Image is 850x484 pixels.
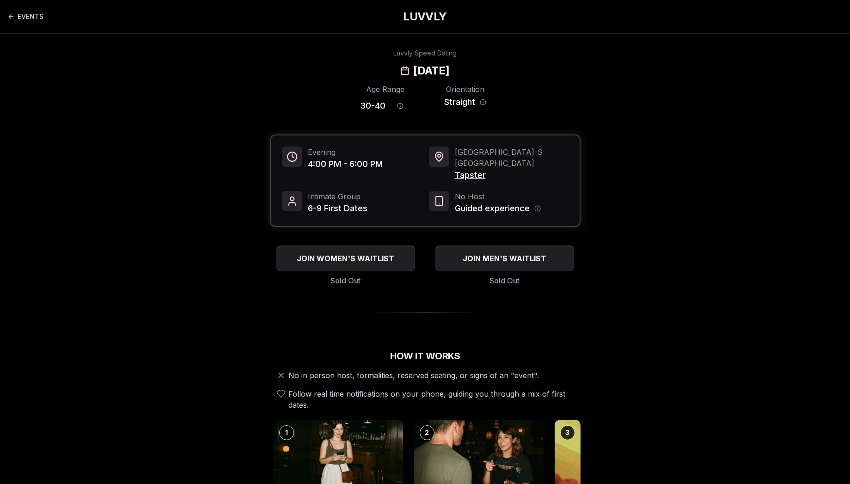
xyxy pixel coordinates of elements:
[308,158,383,171] span: 4:00 PM - 6:00 PM
[435,245,574,271] button: JOIN MEN'S WAITLIST - Sold Out
[534,205,541,212] button: Host information
[455,169,569,182] span: Tapster
[279,425,294,440] div: 1
[360,84,410,95] div: Age Range
[288,370,539,381] span: No in person host, formalities, reserved seating, or signs of an "event".
[308,202,367,215] span: 6-9 First Dates
[413,63,449,78] h2: [DATE]
[330,275,361,286] span: Sold Out
[308,147,383,158] span: Evening
[295,253,396,264] span: JOIN WOMEN'S WAITLIST
[276,245,415,271] button: JOIN WOMEN'S WAITLIST - Sold Out
[7,7,43,26] a: Back to events
[560,425,575,440] div: 3
[455,202,530,215] span: Guided experience
[420,425,434,440] div: 2
[444,96,475,109] span: Straight
[393,49,457,58] div: Luvvly Speed Dating
[403,9,446,24] a: LUVVLY
[461,253,548,264] span: JOIN MEN'S WAITLIST
[480,99,486,105] button: Orientation information
[360,99,385,112] span: 30 - 40
[455,191,541,202] span: No Host
[390,96,410,116] button: Age range information
[288,388,577,410] span: Follow real time notifications on your phone, guiding you through a mix of first dates.
[455,147,569,169] span: [GEOGRAPHIC_DATA] - S [GEOGRAPHIC_DATA]
[489,275,520,286] span: Sold Out
[308,191,367,202] span: Intimate Group
[440,84,490,95] div: Orientation
[270,349,581,362] h2: How It Works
